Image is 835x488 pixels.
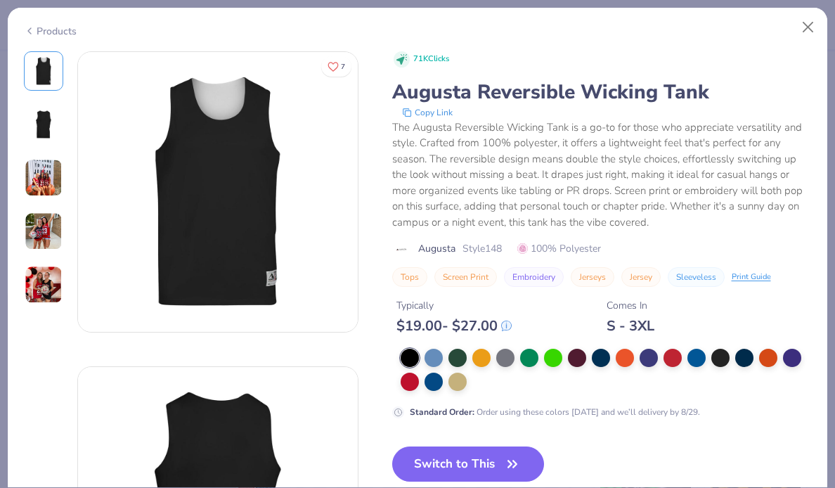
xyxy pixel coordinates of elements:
img: brand logo [392,244,411,255]
img: User generated content [25,212,63,250]
strong: Standard Order : [410,406,474,418]
button: Switch to This [392,447,545,482]
img: Front [27,54,60,88]
img: Front [78,52,358,332]
div: Comes In [607,298,654,313]
button: Jersey [621,267,661,287]
div: The Augusta Reversible Wicking Tank is a go-to for those who appreciate versatility and style. Cr... [392,120,812,231]
div: Products [24,24,77,39]
button: Jerseys [571,267,614,287]
img: User generated content [25,266,63,304]
button: Tops [392,267,427,287]
span: Augusta [418,241,455,256]
button: Embroidery [504,267,564,287]
button: Sleeveless [668,267,725,287]
button: Screen Print [434,267,497,287]
button: Like [321,56,351,77]
div: S - 3XL [607,317,654,335]
span: Style 148 [462,241,502,256]
span: 7 [341,63,345,70]
div: Print Guide [732,271,771,283]
div: $ 19.00 - $ 27.00 [396,317,512,335]
div: Order using these colors [DATE] and we’ll delivery by 8/29. [410,406,700,418]
img: Back [27,108,60,141]
img: User generated content [25,159,63,197]
span: 100% Polyester [517,241,601,256]
button: Close [795,14,822,41]
span: 71K Clicks [413,53,449,65]
div: Augusta Reversible Wicking Tank [392,79,812,105]
button: copy to clipboard [398,105,457,120]
div: Typically [396,298,512,313]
